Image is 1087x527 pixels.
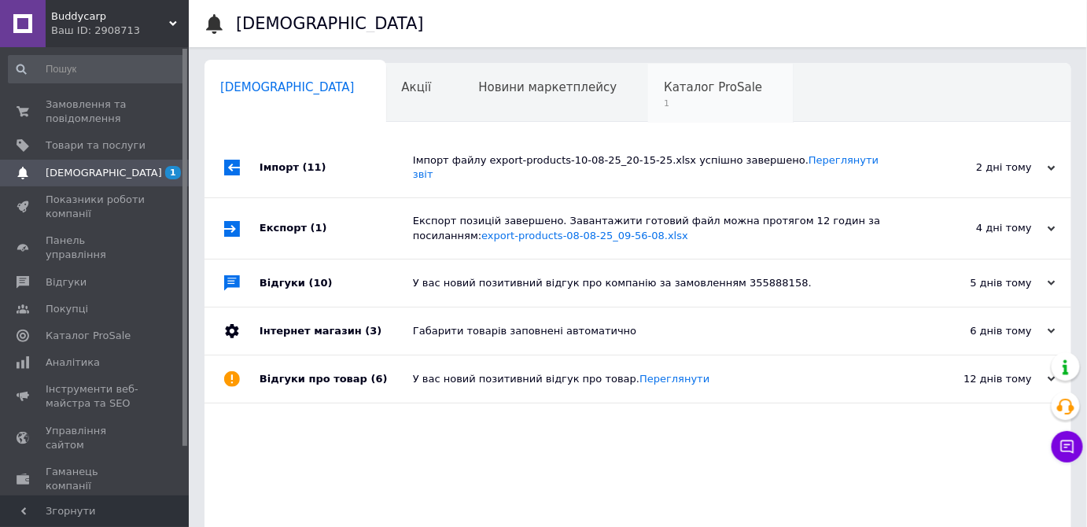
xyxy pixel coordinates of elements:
[46,356,100,370] span: Аналітика
[898,372,1056,386] div: 12 днів тому
[311,222,327,234] span: (1)
[898,276,1056,290] div: 5 днів тому
[46,424,146,452] span: Управління сайтом
[413,214,898,242] div: Експорт позицій завершено. Завантажити готовий файл можна протягом 12 годин за посиланням:
[413,372,898,386] div: У вас новий позитивний відгук про товар.
[8,55,186,83] input: Пошук
[46,465,146,493] span: Гаманець компанії
[46,98,146,126] span: Замовлення та повідомлення
[478,80,617,94] span: Новини маркетплейсу
[260,356,413,403] div: Відгуки про товар
[664,80,762,94] span: Каталог ProSale
[898,324,1056,338] div: 6 днів тому
[51,9,169,24] span: Buddycarp
[303,161,326,173] span: (11)
[260,308,413,355] div: Інтернет магазин
[371,373,388,385] span: (6)
[402,80,432,94] span: Акції
[365,325,381,337] span: (3)
[46,138,146,153] span: Товари та послуги
[46,166,162,180] span: [DEMOGRAPHIC_DATA]
[413,324,898,338] div: Габарити товарів заповнені автоматично
[46,382,146,411] span: Інструменти веб-майстра та SEO
[898,221,1056,235] div: 4 дні тому
[220,80,355,94] span: [DEMOGRAPHIC_DATA]
[664,98,762,109] span: 1
[46,329,131,343] span: Каталог ProSale
[481,230,688,241] a: export-products-08-08-25_09-56-08.xlsx
[260,260,413,307] div: Відгуки
[51,24,189,38] div: Ваш ID: 2908713
[46,275,87,289] span: Відгуки
[639,373,709,385] a: Переглянути
[46,193,146,221] span: Показники роботи компанії
[46,234,146,262] span: Панель управління
[413,153,898,182] div: Імпорт файлу export-products-10-08-25_20-15-25.xlsx успішно завершено.
[898,160,1056,175] div: 2 дні тому
[309,277,333,289] span: (10)
[236,14,424,33] h1: [DEMOGRAPHIC_DATA]
[46,302,88,316] span: Покупці
[413,276,898,290] div: У вас новий позитивний відгук про компанію за замовленням 355888158.
[1052,431,1083,463] button: Чат з покупцем
[260,138,413,197] div: Імпорт
[260,198,413,258] div: Експорт
[165,166,181,179] span: 1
